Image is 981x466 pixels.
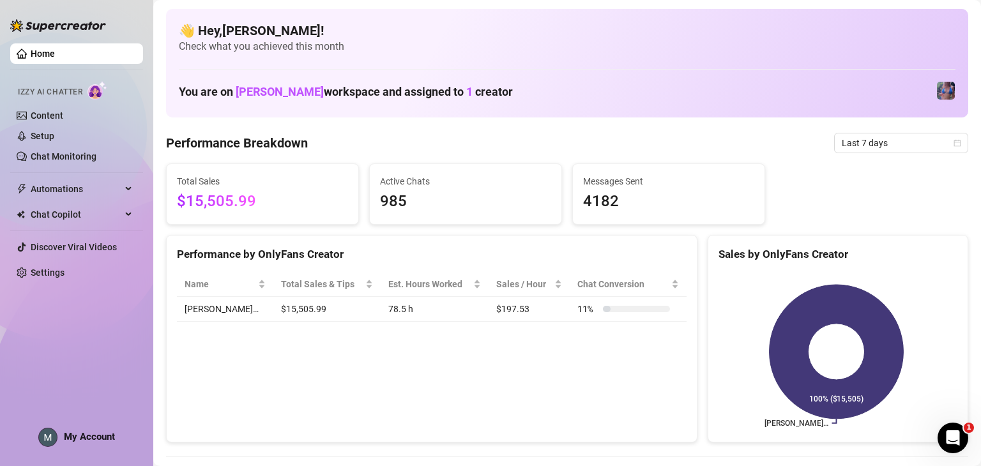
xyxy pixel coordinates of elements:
span: Messages Sent [583,174,754,188]
img: AI Chatter [87,81,107,100]
iframe: Intercom live chat [938,423,968,453]
a: Setup [31,131,54,141]
img: Jaylie [937,82,955,100]
td: $197.53 [489,297,570,322]
span: Name [185,277,255,291]
span: Automations [31,179,121,199]
span: Check what you achieved this month [179,40,955,54]
span: calendar [954,139,961,147]
span: Sales / Hour [496,277,552,291]
h1: You are on workspace and assigned to creator [179,85,513,99]
span: 11 % [577,302,598,316]
span: $15,505.99 [177,190,348,214]
h4: 👋 Hey, [PERSON_NAME] ! [179,22,955,40]
h4: Performance Breakdown [166,134,308,152]
td: $15,505.99 [273,297,381,322]
a: Discover Viral Videos [31,242,117,252]
div: Est. Hours Worked [388,277,471,291]
a: Chat Monitoring [31,151,96,162]
span: 985 [380,190,551,214]
div: Performance by OnlyFans Creator [177,246,687,263]
span: Chat Conversion [577,277,669,291]
span: Izzy AI Chatter [18,86,82,98]
span: Chat Copilot [31,204,121,225]
span: 1 [466,85,473,98]
img: ACg8ocLEUq6BudusSbFUgfJHT7ol7Uq-BuQYr5d-mnjl9iaMWv35IQ=s96-c [39,428,57,446]
th: Name [177,272,273,297]
span: thunderbolt [17,184,27,194]
th: Total Sales & Tips [273,272,381,297]
img: Chat Copilot [17,210,25,219]
td: [PERSON_NAME]… [177,297,273,322]
span: Last 7 days [842,133,961,153]
th: Chat Conversion [570,272,687,297]
th: Sales / Hour [489,272,570,297]
a: Settings [31,267,65,278]
td: 78.5 h [381,297,489,322]
span: [PERSON_NAME] [236,85,324,98]
span: 4182 [583,190,754,214]
a: Home [31,49,55,59]
text: [PERSON_NAME]… [764,419,828,428]
div: Sales by OnlyFans Creator [719,246,957,263]
span: 1 [964,423,974,433]
img: logo-BBDzfeDw.svg [10,19,106,32]
span: My Account [64,431,115,442]
span: Total Sales & Tips [281,277,363,291]
a: Content [31,110,63,121]
span: Active Chats [380,174,551,188]
span: Total Sales [177,174,348,188]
